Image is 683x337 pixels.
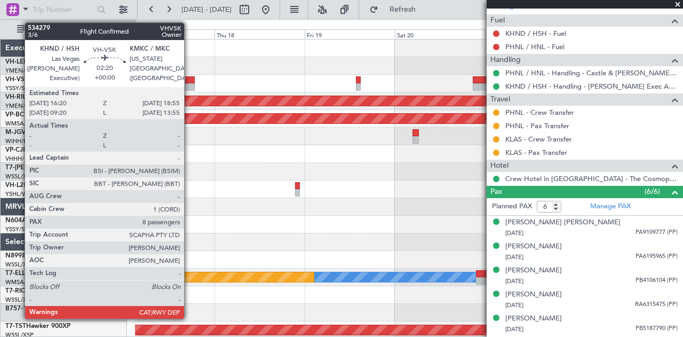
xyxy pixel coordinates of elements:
[33,2,94,18] input: Trip Number
[5,305,27,312] span: B757-1
[5,67,38,75] a: YMEN/MEB
[5,129,65,136] a: M-JGVJGlobal 5000
[5,323,70,330] a: T7-TSTHawker 900XP
[5,270,29,277] span: T7-ELLY
[5,225,33,233] a: YSSY/SYD
[505,277,523,285] span: [DATE]
[5,253,30,259] span: N8998K
[505,241,562,252] div: [PERSON_NAME]
[505,301,523,309] span: [DATE]
[5,129,29,136] span: M-JGVJ
[5,288,25,294] span: T7-RIC
[5,288,61,294] a: T7-RICGlobal 6000
[505,325,523,333] span: [DATE]
[12,21,116,38] button: All Aircraft
[5,217,77,224] a: N604AUChallenger 604
[5,76,29,83] span: VH-VSK
[137,21,155,30] div: [DATE]
[215,29,305,39] div: Thu 18
[636,252,678,261] span: PA6195965 (PP)
[305,29,395,39] div: Fri 19
[5,261,34,269] a: WSSL/XSP
[5,147,45,153] a: VP-CJRG-650
[490,14,505,27] span: Fuel
[5,84,33,92] a: YSSY/SYD
[490,93,510,106] span: Travel
[5,323,26,330] span: T7-TST
[5,278,37,286] a: WMSA/SZB
[5,94,72,100] a: VH-RIUHawker 800XP
[5,217,31,224] span: N604AU
[5,182,74,189] a: VH-L2BChallenger 604
[380,6,425,13] span: Refresh
[505,29,566,38] a: KHND / HSH - Fuel
[590,201,631,212] a: Manage PAX
[490,54,521,66] span: Handling
[5,112,65,118] a: VP-BCYGlobal 5000
[28,26,113,33] span: All Aircraft
[5,59,27,65] span: VH-LEP
[505,265,562,276] div: [PERSON_NAME]
[636,276,678,285] span: PB4106104 (PP)
[505,253,523,261] span: [DATE]
[5,182,28,189] span: VH-L2B
[5,76,88,83] a: VH-VSKGlobal Express XRS
[505,42,565,51] a: PHNL / HNL - Fuel
[5,270,47,277] a: T7-ELLYG-550
[505,135,572,144] a: KLAS - Crew Transfer
[364,1,428,18] button: Refresh
[505,121,569,130] a: PHNL - Pax Transfer
[5,164,104,171] a: T7-[PERSON_NAME]Global 7500
[505,82,678,91] a: KHND / HSH - Handling - [PERSON_NAME] Exec Arpt KHND / HSH
[5,296,34,304] a: WSSL/XSP
[5,164,67,171] span: T7-[PERSON_NAME]
[485,29,575,39] div: Sun 21
[505,174,678,183] a: Crew Hotel in [GEOGRAPHIC_DATA] - The Cosmopolitan
[5,120,37,128] a: WMSA/SZB
[505,148,567,157] a: KLAS - Pax Transfer
[5,59,63,65] a: VH-LEPGlobal 6000
[5,147,27,153] span: VP-CJR
[5,102,38,110] a: YMEN/MEB
[5,253,66,259] a: N8998KGlobal 6000
[505,68,678,77] a: PHNL / HNL - Handling - Castle & [PERSON_NAME] Avn PHNL / HNL
[490,160,509,172] span: Hotel
[505,289,562,300] div: [PERSON_NAME]
[5,137,35,145] a: WIHH/HLP
[5,112,28,118] span: VP-BCY
[636,324,678,333] span: PB5187790 (PP)
[5,305,38,312] a: B757-1757
[505,314,562,324] div: [PERSON_NAME]
[124,29,215,39] div: Wed 17
[490,186,502,198] span: Pax
[5,155,37,163] a: VHHH/HKG
[181,5,232,14] span: [DATE] - [DATE]
[5,190,36,198] a: YSHL/WOL
[505,108,574,117] a: PHNL - Crew Transfer
[505,217,621,228] div: [PERSON_NAME] [PERSON_NAME]
[636,228,678,237] span: PA9109777 (PP)
[645,186,660,197] span: (6/6)
[492,201,532,212] label: Planned PAX
[505,229,523,237] span: [DATE]
[635,300,678,309] span: RA6315475 (PP)
[395,29,485,39] div: Sat 20
[5,173,34,181] a: WSSL/XSP
[5,94,27,100] span: VH-RIU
